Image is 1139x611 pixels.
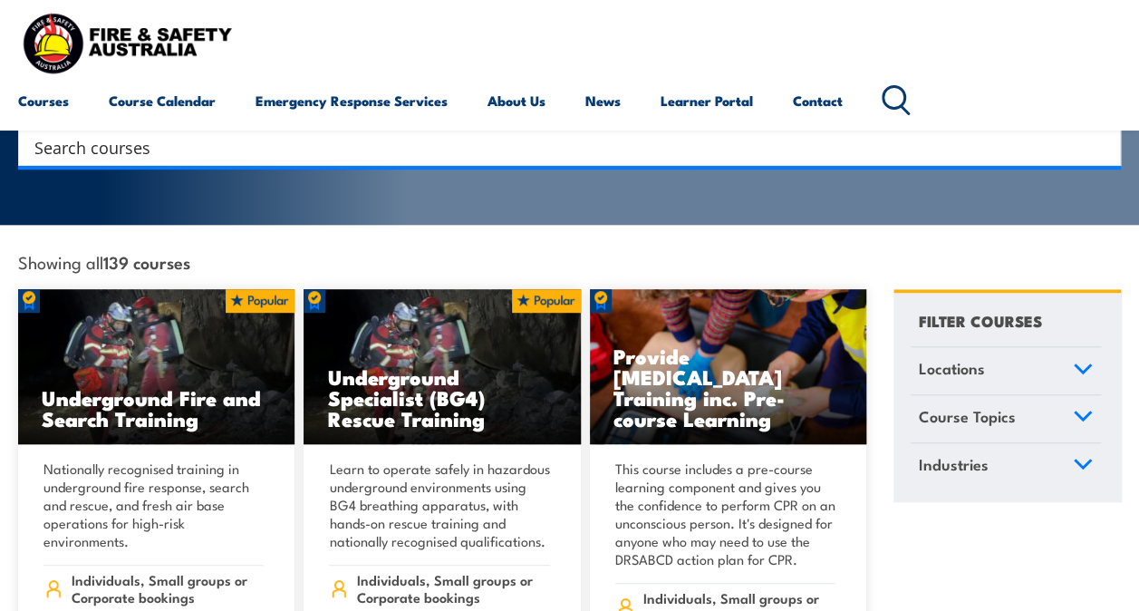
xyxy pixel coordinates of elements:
span: Locations [919,356,985,381]
p: This course includes a pre-course learning component and gives you the confidence to perform CPR ... [615,460,835,568]
span: Individuals, Small groups or Corporate bookings [357,571,550,606]
img: Underground mine rescue [18,289,294,444]
h3: Underground Fire and Search Training [42,387,271,429]
form: Search form [38,134,1085,160]
strong: 139 courses [103,249,190,274]
a: Contact [793,79,843,122]
a: Course Calendar [109,79,216,122]
span: Industries [919,452,989,477]
input: Search input [34,133,1081,160]
a: Locations [911,347,1101,394]
p: Nationally recognised training in underground fire response, search and rescue, and fresh air bas... [43,460,264,550]
h3: Provide [MEDICAL_DATA] Training inc. Pre-course Learning [613,345,843,429]
a: About Us [487,79,545,122]
span: Course Topics [919,404,1016,429]
p: Learn to operate safely in hazardous underground environments using BG4 breathing apparatus, with... [329,460,549,550]
h3: Underground Specialist (BG4) Rescue Training [327,366,556,429]
button: Search magnifier button [1089,134,1115,160]
a: News [585,79,621,122]
img: Underground mine rescue [304,289,580,444]
a: Provide [MEDICAL_DATA] Training inc. Pre-course Learning [590,289,866,444]
img: Low Voltage Rescue and Provide CPR [590,289,866,444]
h4: FILTER COURSES [919,308,1042,333]
a: Courses [18,79,69,122]
a: Emergency Response Services [256,79,448,122]
span: Individuals, Small groups or Corporate bookings [72,571,265,606]
a: Learner Portal [661,79,753,122]
a: Industries [911,443,1101,490]
a: Underground Fire and Search Training [18,289,294,444]
a: Underground Specialist (BG4) Rescue Training [304,289,580,444]
a: Course Topics [911,395,1101,442]
span: Showing all [18,252,190,271]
